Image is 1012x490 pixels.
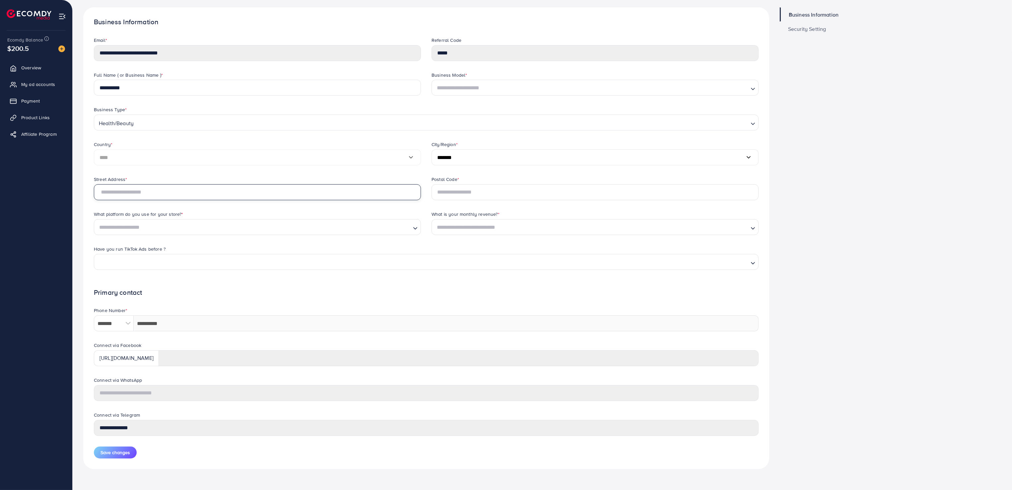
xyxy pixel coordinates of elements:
img: logo [7,9,51,20]
span: Health/Beauty [98,118,135,128]
input: Search for option [435,83,748,93]
span: Business Information [789,12,839,17]
label: Business Model [432,72,467,78]
div: Search for option [94,115,759,130]
span: Affiliate Program [21,131,57,137]
div: [URL][DOMAIN_NAME] [94,350,159,366]
input: Search for option [136,118,748,128]
span: Payment [21,98,40,104]
span: Security Setting [788,26,826,32]
h1: Business Information [94,18,759,26]
a: My ad accounts [5,78,67,91]
label: Country [94,141,112,148]
label: Phone Number [94,307,127,314]
a: Affiliate Program [5,127,67,141]
div: Search for option [432,80,759,96]
label: City/Region [432,141,458,148]
span: Overview [21,64,41,71]
div: Search for option [94,219,421,235]
label: Connect via Telegram [94,412,140,418]
label: Connect via Facebook [94,342,141,349]
div: Search for option [432,219,759,235]
label: Street Address [94,176,127,183]
label: Business Type [94,106,127,113]
h1: Primary contact [94,288,759,297]
label: Connect via WhatsApp [94,377,142,383]
label: Email [94,37,107,43]
label: Postal Code [432,176,459,183]
input: Search for option [97,222,410,233]
img: menu [58,13,66,20]
img: image [58,45,65,52]
input: Search for option [101,257,748,268]
iframe: Chat [984,460,1007,485]
label: Referral Code [432,37,461,43]
a: Overview [5,61,67,74]
label: Full Name ( or Business Name ) [94,72,163,78]
span: Product Links [21,114,50,121]
span: My ad accounts [21,81,55,88]
label: What platform do you use for your store? [94,211,183,217]
span: Ecomdy Balance [7,37,43,43]
span: $200.5 [7,43,29,53]
label: What is your monthly revenue? [432,211,500,217]
input: Search for option [435,222,748,233]
button: Save changes [94,447,137,458]
a: Payment [5,94,67,108]
div: Search for option [94,254,759,270]
span: Save changes [101,449,130,456]
a: Product Links [5,111,67,124]
label: Have you run TikTok Ads before ? [94,246,166,252]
